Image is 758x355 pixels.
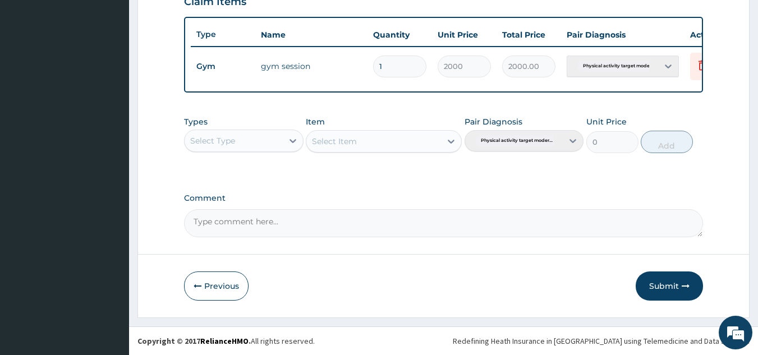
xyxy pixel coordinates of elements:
[586,116,627,127] label: Unit Price
[306,116,325,127] label: Item
[255,24,367,46] th: Name
[21,56,45,84] img: d_794563401_company_1708531726252_794563401
[453,335,750,347] div: Redefining Heath Insurance in [GEOGRAPHIC_DATA] using Telemedicine and Data Science!
[58,63,189,77] div: Chat with us now
[184,117,208,127] label: Types
[367,24,432,46] th: Quantity
[432,24,497,46] th: Unit Price
[191,24,255,45] th: Type
[561,24,685,46] th: Pair Diagnosis
[137,336,251,346] strong: Copyright © 2017 .
[129,326,758,355] footer: All rights reserved.
[184,271,249,301] button: Previous
[636,271,703,301] button: Submit
[184,193,704,203] label: Comment
[200,336,249,346] a: RelianceHMO
[497,24,561,46] th: Total Price
[184,6,211,33] div: Minimize live chat window
[465,116,522,127] label: Pair Diagnosis
[685,24,741,46] th: Actions
[641,131,693,153] button: Add
[6,236,214,275] textarea: Type your message and hit 'Enter'
[191,56,255,77] td: Gym
[65,106,155,219] span: We're online!
[190,135,235,146] div: Select Type
[255,55,367,77] td: gym session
